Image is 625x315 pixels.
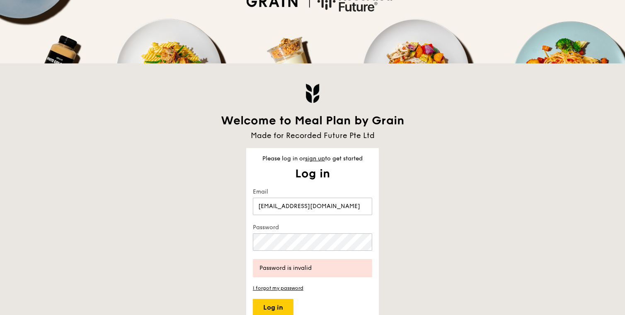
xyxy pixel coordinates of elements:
[213,113,412,128] div: Welcome to Meal Plan by Grain
[253,188,372,196] label: Email
[246,155,379,163] div: Please log in or to get started
[305,155,325,162] a: sign up
[253,284,372,292] a: I forgot my password
[246,166,379,181] div: Log in
[259,264,366,272] div: Password is invalid
[213,130,412,141] div: Made for Recorded Future Pte Ltd
[253,223,372,232] label: Password
[305,83,320,103] img: Grain logo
